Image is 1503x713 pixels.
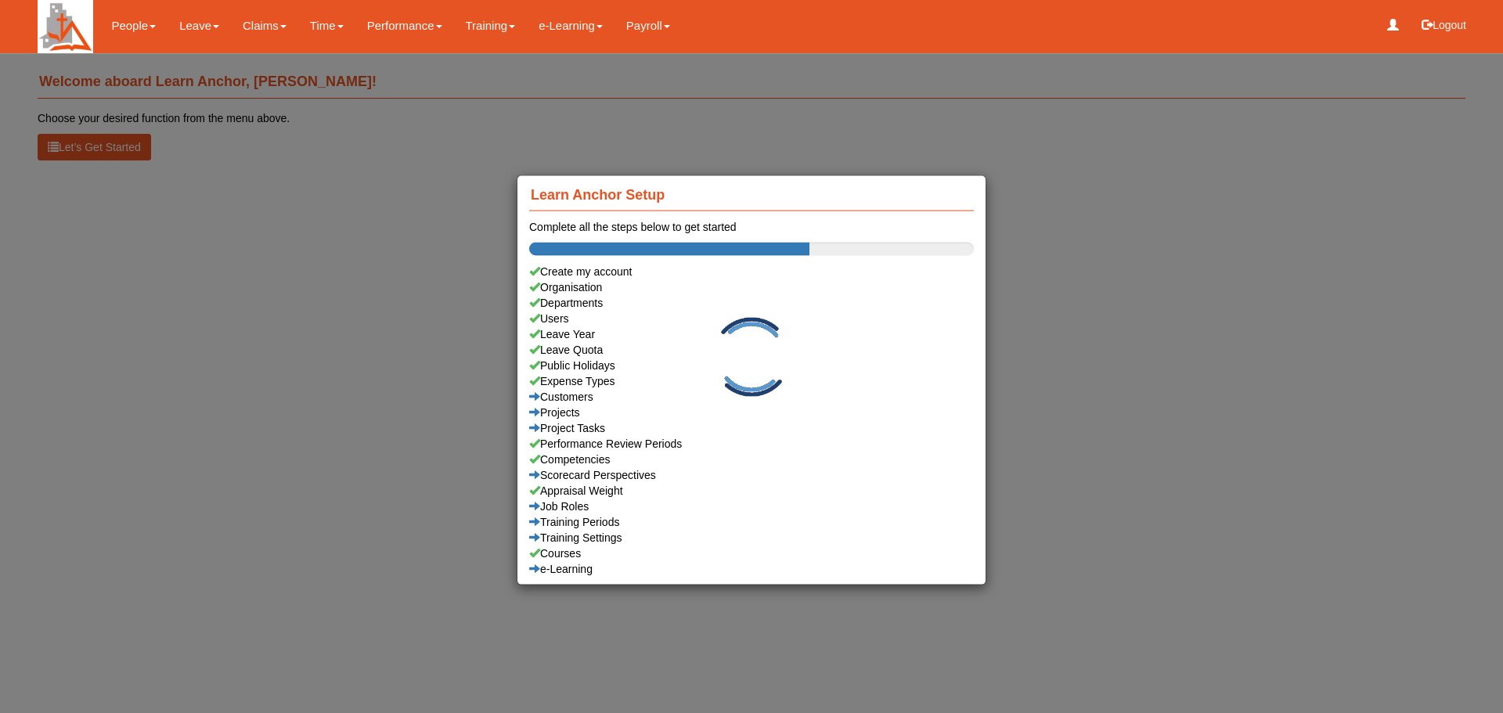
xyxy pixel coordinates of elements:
div: Complete all the steps below to get started [529,219,974,235]
div: Create my account [529,264,974,279]
a: Projects [529,405,974,420]
a: Expense Types [529,373,974,389]
a: Organisation [529,279,974,295]
a: Training Periods [529,514,974,530]
a: Scorecard Perspectives [529,467,974,483]
a: Competencies [529,452,974,467]
a: Leave Quota [529,342,974,358]
a: Training Settings [529,530,974,546]
a: Leave Year [529,326,974,342]
h4: Learn Anchor Setup [529,179,974,211]
a: Appraisal Weight [529,483,974,499]
a: Public Holidays [529,358,974,373]
a: Courses [529,546,974,561]
a: Project Tasks [529,420,974,436]
a: Departments [529,295,974,311]
a: Customers [529,389,974,405]
a: Job Roles [529,499,974,514]
a: Users [529,311,974,326]
a: Performance Review Periods [529,436,974,452]
a: e-Learning [529,561,974,577]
